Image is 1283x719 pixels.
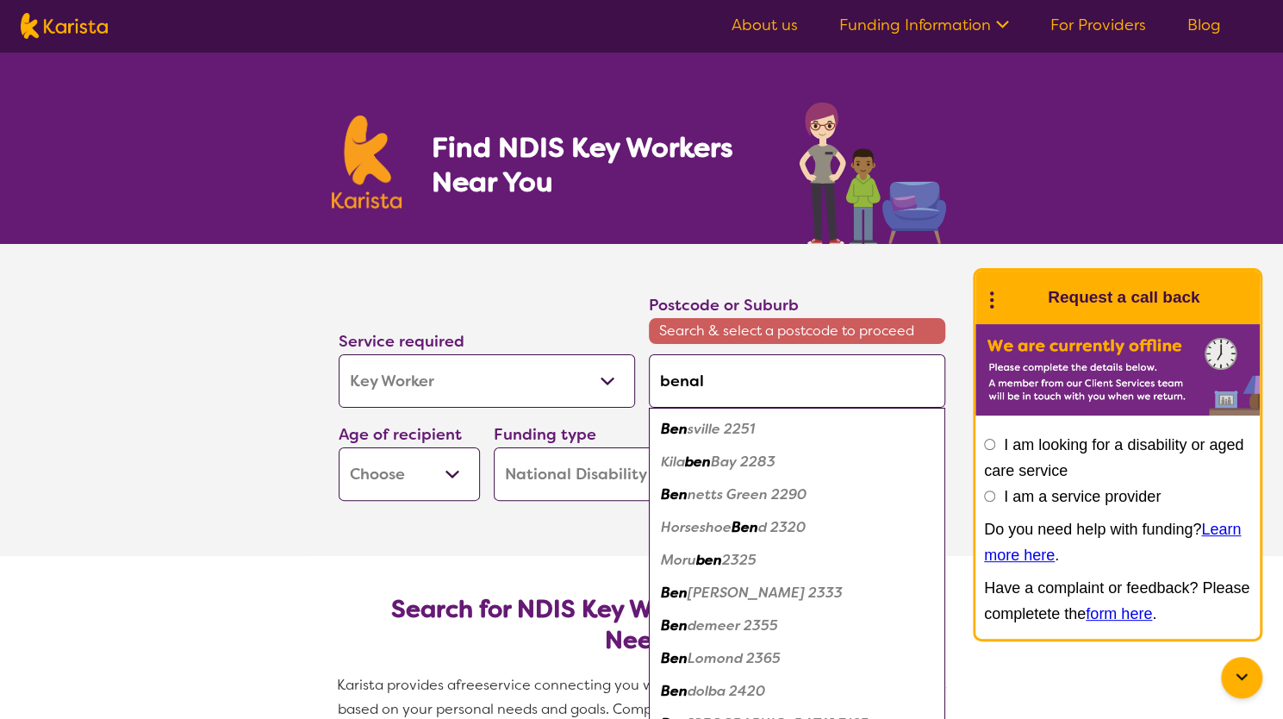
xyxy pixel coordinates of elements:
img: Karista [1003,280,1037,315]
em: Ben [661,420,688,438]
div: Kilaben Bay 2283 [657,446,937,478]
em: Ben [661,584,688,602]
label: I am looking for a disability or aged care service [984,436,1243,479]
em: Moru [661,551,696,569]
h2: Search for NDIS Key Workers by Location & Needs [352,594,931,656]
a: Funding Information [839,15,1009,35]
em: dolba 2420 [688,682,765,700]
label: Postcode or Suburb [649,295,799,316]
em: ben [696,551,722,569]
input: Type [649,354,945,408]
div: Bennetts Green 2290 [657,478,937,511]
em: Ben [661,649,688,667]
h1: Find NDIS Key Workers Near You [431,130,764,199]
em: 2325 [722,551,757,569]
em: sville 2251 [688,420,755,438]
img: Karista logo [332,116,402,209]
em: [PERSON_NAME] 2333 [688,584,843,602]
a: Blog [1187,15,1221,35]
label: Service required [339,331,464,352]
em: d 2320 [758,518,806,536]
div: Moruben 2325 [657,544,937,577]
em: Ben [661,485,688,503]
em: Ben [661,616,688,635]
div: Bensville 2251 [657,413,937,446]
em: netts Green 2290 [688,485,807,503]
a: About us [732,15,798,35]
em: Ben [732,518,758,536]
a: For Providers [1050,15,1146,35]
div: Horseshoe Bend 2320 [657,511,937,544]
em: ben [685,453,711,471]
label: Age of recipient [339,424,462,445]
img: Karista logo [21,13,108,39]
div: Bendemeer 2355 [657,610,937,642]
div: Bengalla 2333 [657,577,937,610]
label: I am a service provider [1004,488,1161,505]
div: Ben Lomond 2365 [657,642,937,675]
span: Karista provides a [337,676,456,694]
em: Horseshoe [661,518,732,536]
p: Do you need help with funding? . [984,516,1251,568]
em: demeer 2355 [688,616,778,635]
em: Kila [661,453,685,471]
img: Karista offline chat form to request call back [975,324,1260,416]
img: key-worker [794,93,952,244]
a: form here [1086,605,1152,622]
span: free [456,676,483,694]
em: Bay 2283 [711,453,775,471]
p: Have a complaint or feedback? Please completete the . [984,575,1251,627]
h1: Request a call back [1048,284,1199,310]
span: Search & select a postcode to proceed [649,318,945,344]
label: Funding type [494,424,596,445]
div: Bendolba 2420 [657,675,937,708]
em: Lomond 2365 [688,649,781,667]
em: Ben [661,682,688,700]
